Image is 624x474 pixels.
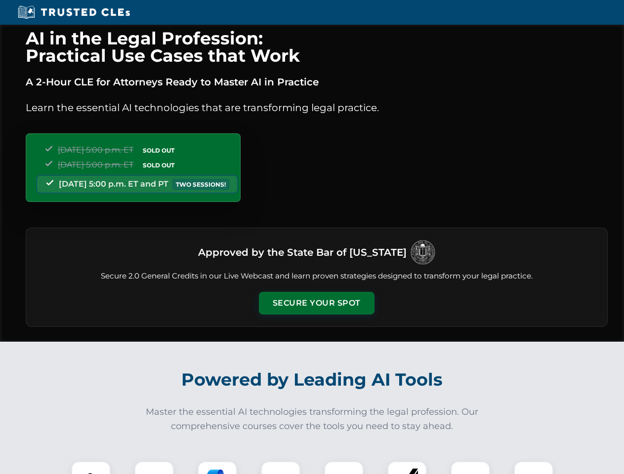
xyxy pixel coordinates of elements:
span: SOLD OUT [139,145,178,156]
p: A 2-Hour CLE for Attorneys Ready to Master AI in Practice [26,74,608,90]
span: SOLD OUT [139,160,178,170]
h3: Approved by the State Bar of [US_STATE] [198,243,407,261]
span: [DATE] 5:00 p.m. ET [58,145,133,155]
img: Logo [411,240,435,265]
img: Trusted CLEs [15,5,133,20]
button: Secure Your Spot [259,292,374,315]
p: Master the essential AI technologies transforming the legal profession. Our comprehensive courses... [139,405,485,434]
p: Learn the essential AI technologies that are transforming legal practice. [26,100,608,116]
h1: AI in the Legal Profession: Practical Use Cases that Work [26,30,608,64]
span: [DATE] 5:00 p.m. ET [58,160,133,169]
p: Secure 2.0 General Credits in our Live Webcast and learn proven strategies designed to transform ... [38,271,595,282]
h2: Powered by Leading AI Tools [39,362,586,397]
